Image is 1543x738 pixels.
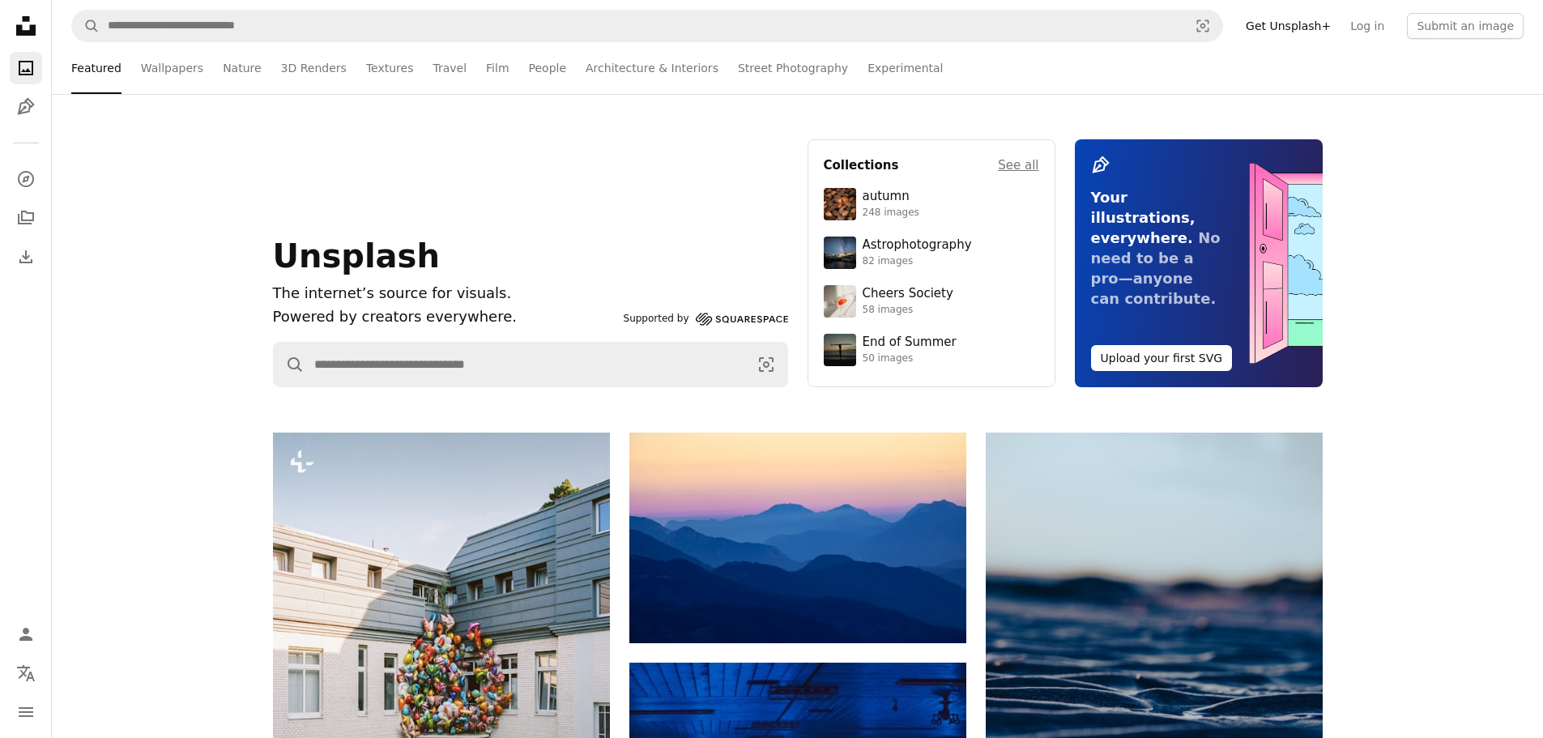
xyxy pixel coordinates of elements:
[273,342,788,387] form: Find visuals sitewide
[10,696,42,728] button: Menu
[1183,11,1222,41] button: Visual search
[998,156,1038,175] a: See all
[10,163,42,195] a: Explore
[586,42,718,94] a: Architecture & Interiors
[10,618,42,651] a: Log in / Sign up
[824,156,899,175] h4: Collections
[71,10,1223,42] form: Find visuals sitewide
[863,304,953,317] div: 58 images
[863,237,972,254] div: Astrophotography
[986,678,1323,693] a: Rippled sand dunes under a twilight sky
[1341,13,1394,39] a: Log in
[863,286,953,302] div: Cheers Society
[824,237,856,269] img: photo-1538592487700-be96de73306f
[863,207,919,220] div: 248 images
[745,343,787,386] button: Visual search
[273,305,617,329] p: Powered by creators everywhere.
[824,334,1039,366] a: End of Summer50 images
[273,282,617,305] h1: The internet’s source for visuals.
[72,11,100,41] button: Search Unsplash
[824,285,856,318] img: photo-1610218588353-03e3130b0e2d
[824,334,856,366] img: premium_photo-1754398386796-ea3dec2a6302
[273,237,440,275] span: Unsplash
[223,42,261,94] a: Nature
[863,255,972,268] div: 82 images
[1091,189,1196,246] span: Your illustrations, everywhere.
[1091,345,1233,371] button: Upload your first SVG
[273,652,610,667] a: A large cluster of colorful balloons on a building facade.
[366,42,414,94] a: Textures
[824,188,856,220] img: photo-1637983927634-619de4ccecac
[629,433,966,643] img: Layered blue mountains under a pastel sky
[433,42,467,94] a: Travel
[281,42,347,94] a: 3D Renders
[1407,13,1524,39] button: Submit an image
[863,335,957,351] div: End of Summer
[529,42,567,94] a: People
[10,52,42,84] a: Photos
[10,91,42,123] a: Illustrations
[824,285,1039,318] a: Cheers Society58 images
[10,241,42,273] a: Download History
[1236,13,1341,39] a: Get Unsplash+
[624,309,788,329] a: Supported by
[738,42,848,94] a: Street Photography
[10,657,42,689] button: Language
[824,237,1039,269] a: Astrophotography82 images
[141,42,203,94] a: Wallpapers
[274,343,305,386] button: Search Unsplash
[1091,229,1221,307] span: No need to be a pro—anyone can contribute.
[863,352,957,365] div: 50 images
[629,530,966,544] a: Layered blue mountains under a pastel sky
[824,188,1039,220] a: autumn248 images
[486,42,509,94] a: Film
[863,189,919,205] div: autumn
[867,42,943,94] a: Experimental
[10,202,42,234] a: Collections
